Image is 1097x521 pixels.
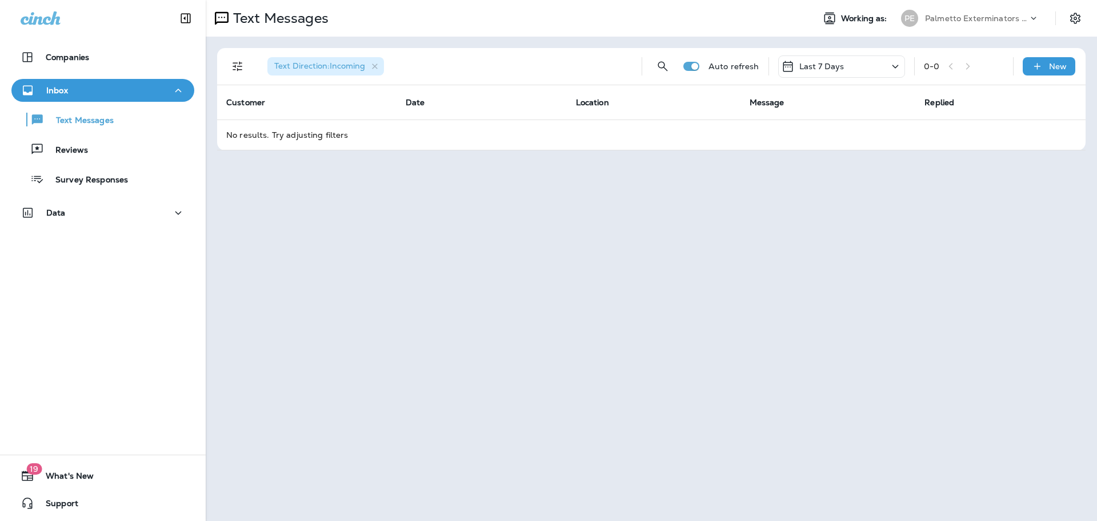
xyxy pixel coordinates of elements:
button: 19What's New [11,464,194,487]
span: 19 [26,463,42,475]
span: Date [406,97,425,108]
button: Companies [11,46,194,69]
p: Auto refresh [708,62,759,71]
button: Data [11,201,194,224]
div: 0 - 0 [924,62,939,71]
p: Palmetto Exterminators LLC [925,14,1028,23]
p: Last 7 Days [799,62,844,71]
span: Customer [226,97,265,108]
p: Inbox [46,86,68,95]
p: Reviews [44,145,88,156]
button: Inbox [11,79,194,102]
button: Reviews [11,137,194,161]
button: Survey Responses [11,167,194,191]
button: Collapse Sidebar [170,7,202,30]
span: Message [750,97,784,108]
p: Data [46,208,66,217]
p: Companies [46,53,89,62]
span: Text Direction : Incoming [274,61,365,71]
div: PE [901,10,918,27]
p: New [1049,62,1067,71]
button: Settings [1065,8,1086,29]
p: Text Messages [45,116,114,126]
span: Support [34,499,78,512]
button: Text Messages [11,108,194,132]
td: No results. Try adjusting filters [217,120,1086,150]
span: What's New [34,471,94,485]
span: Working as: [841,14,890,23]
button: Filters [226,55,249,78]
div: Text Direction:Incoming [267,57,384,75]
button: Support [11,492,194,515]
p: Survey Responses [44,175,128,186]
button: Search Messages [651,55,674,78]
span: Location [576,97,609,108]
span: Replied [924,97,954,108]
p: Text Messages [229,10,329,27]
